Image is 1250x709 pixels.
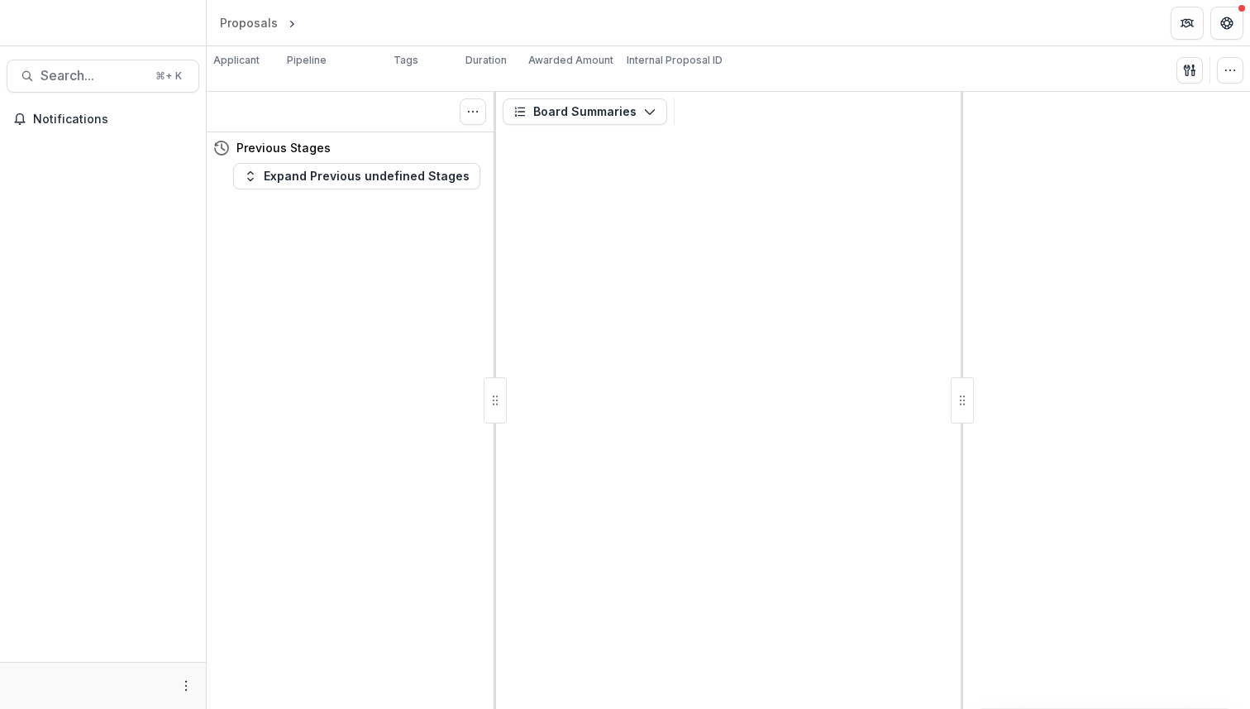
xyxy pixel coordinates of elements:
[220,14,278,31] div: Proposals
[213,11,284,35] a: Proposals
[503,98,667,125] button: Board Summaries
[233,163,480,189] button: Expand Previous undefined Stages
[236,139,331,156] h4: Previous Stages
[41,68,146,84] span: Search...
[33,113,193,127] span: Notifications
[152,67,185,85] div: ⌘ + K
[213,11,370,35] nav: breadcrumb
[627,53,723,68] p: Internal Proposal ID
[287,53,327,68] p: Pipeline
[465,53,507,68] p: Duration
[7,60,199,93] button: Search...
[176,676,196,696] button: More
[394,53,418,68] p: Tags
[528,53,613,68] p: Awarded Amount
[213,53,260,68] p: Applicant
[460,98,486,125] button: Toggle View Cancelled Tasks
[1210,7,1243,40] button: Get Help
[7,106,199,132] button: Notifications
[1171,7,1204,40] button: Partners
